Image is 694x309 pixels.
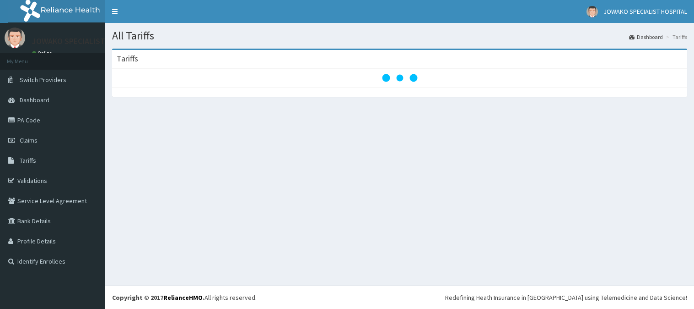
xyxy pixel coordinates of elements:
[105,286,694,309] footer: All rights reserved.
[603,7,687,16] span: JOWAKO SPECIALIST HOSPITAL
[20,136,38,144] span: Claims
[117,55,138,63] h3: Tariffs
[382,60,418,96] svg: audio-loading
[32,50,54,56] a: Online
[5,28,25,48] img: User Image
[20,96,49,104] span: Dashboard
[629,33,663,41] a: Dashboard
[586,6,598,17] img: User Image
[664,33,687,41] li: Tariffs
[163,293,203,302] a: RelianceHMO
[32,37,143,45] p: JOWAKO SPECIALIST HOSPITAL
[20,156,36,165] span: Tariffs
[445,293,687,302] div: Redefining Heath Insurance in [GEOGRAPHIC_DATA] using Telemedicine and Data Science!
[112,293,204,302] strong: Copyright © 2017 .
[112,30,687,42] h1: All Tariffs
[20,76,66,84] span: Switch Providers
